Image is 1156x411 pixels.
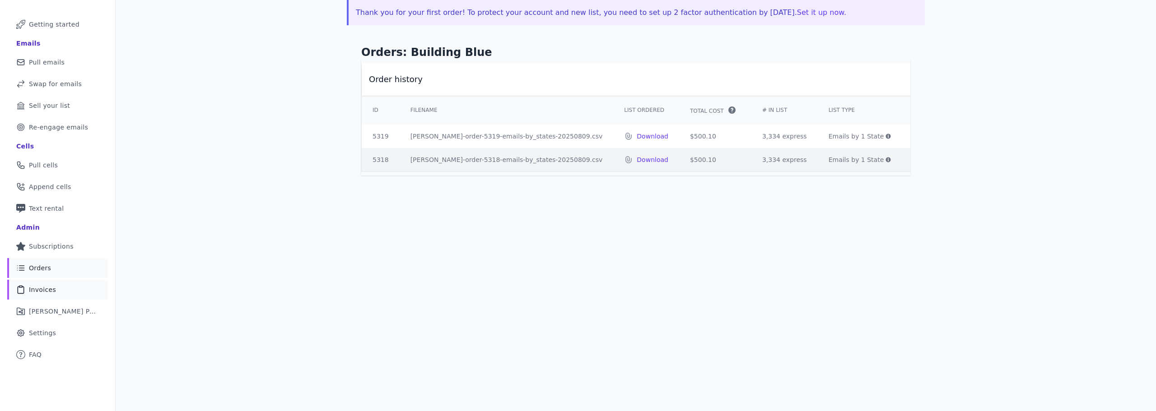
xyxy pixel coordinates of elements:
td: [DATE] [902,125,951,148]
a: Append cells [7,177,108,197]
td: 3,334 express [751,148,818,171]
td: $500.10 [679,148,751,171]
span: Swap for emails [29,79,82,88]
span: Invoices [29,285,56,294]
span: Emails by 1 State [829,132,884,141]
a: Download [637,155,668,164]
span: Getting started [29,20,79,29]
a: FAQ [7,345,108,365]
div: Emails [16,39,41,48]
a: Pull emails [7,52,108,72]
span: Pull cells [29,161,58,170]
th: List Type [818,96,902,125]
td: [PERSON_NAME]-order-5318-emails-by_states-20250809.csv [400,148,614,171]
span: Total Cost [690,107,724,115]
p: Thank you for your first order! To protect your account and new list, you need to set up 2 factor... [356,7,918,18]
th: List Ordered [613,96,679,125]
a: Getting started [7,14,108,34]
a: Pull cells [7,155,108,175]
th: Date Ordered [902,96,951,125]
span: Text rental [29,204,64,213]
a: Download [637,132,668,141]
a: Text rental [7,199,108,218]
a: Subscriptions [7,236,108,256]
td: [PERSON_NAME]-order-5319-emails-by_states-20250809.csv [400,125,614,148]
td: 5318 [362,148,400,171]
a: Swap for emails [7,74,108,94]
span: Emails by 1 State [829,155,884,164]
a: Settings [7,323,108,343]
td: 3,334 express [751,125,818,148]
span: Sell your list [29,101,70,110]
span: Orders [29,263,51,272]
th: ID [362,96,400,125]
a: Sell your list [7,96,108,115]
span: Pull emails [29,58,65,67]
td: $500.10 [679,125,751,148]
td: 5319 [362,125,400,148]
div: Admin [16,223,40,232]
a: Orders [7,258,108,278]
a: Invoices [7,280,108,300]
span: Append cells [29,182,71,191]
span: FAQ [29,350,42,359]
h1: Orders: Building Blue [361,45,910,60]
span: Subscriptions [29,242,74,251]
th: # In List [751,96,818,125]
span: Re-engage emails [29,123,88,132]
div: Cells [16,142,34,151]
td: [DATE] [902,148,951,171]
span: Settings [29,328,56,337]
th: Filename [400,96,614,125]
h2: Order history [369,74,1017,85]
button: Set it up now. [797,7,846,18]
a: [PERSON_NAME] Performance [7,301,108,321]
span: [PERSON_NAME] Performance [29,307,97,316]
a: Re-engage emails [7,117,108,137]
